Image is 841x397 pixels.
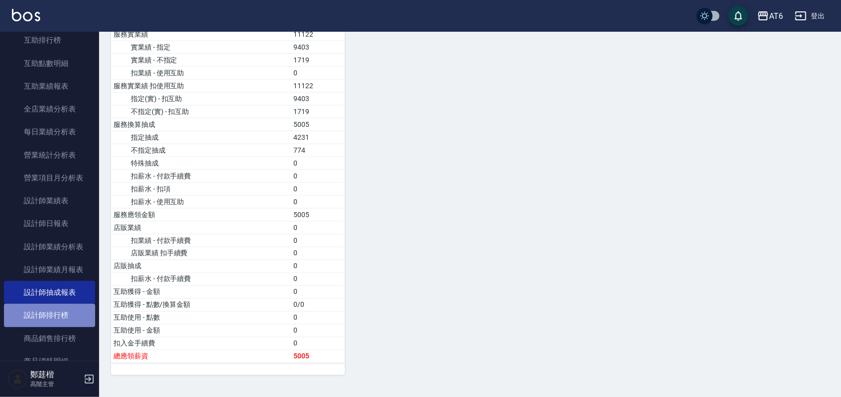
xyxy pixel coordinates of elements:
td: 0/0 [291,298,345,311]
td: 扣薪水 - 付款手續費 [111,273,291,285]
td: 0 [291,273,345,285]
a: 設計師排行榜 [4,304,95,327]
td: 扣薪水 - 扣項 [111,182,291,195]
a: 設計師日報表 [4,212,95,235]
div: AT6 [769,10,783,22]
td: 9403 [291,92,345,105]
td: 扣入金手續費 [111,337,291,350]
td: 特殊抽成 [111,157,291,170]
td: 扣薪水 - 使用互助 [111,195,291,208]
td: 扣薪水 - 付款手續費 [111,170,291,182]
h5: 鄭莛楷 [30,370,81,380]
td: 服務應領金額 [111,208,291,221]
td: 11122 [291,28,345,41]
a: 商品銷售排行榜 [4,327,95,350]
td: 總應領薪資 [111,350,291,363]
td: 0 [291,221,345,234]
td: 互助使用 - 金額 [111,324,291,337]
td: 0 [291,234,345,247]
td: 0 [291,260,345,273]
a: 設計師業績月報表 [4,258,95,281]
td: 互助獲得 - 點數/換算金額 [111,298,291,311]
td: 服務換算抽成 [111,118,291,131]
a: 設計師業績表 [4,189,95,212]
td: 不指定(實) - 扣互助 [111,105,291,118]
td: 0 [291,311,345,324]
td: 0 [291,170,345,182]
button: AT6 [753,6,787,26]
a: 互助排行榜 [4,29,95,52]
td: 0 [291,66,345,79]
td: 4231 [291,131,345,144]
a: 商品消耗明細 [4,350,95,373]
a: 營業項目月分析表 [4,167,95,189]
td: 0 [291,337,345,350]
td: 指定抽成 [111,131,291,144]
td: 服務實業績 扣使用互助 [111,79,291,92]
td: 774 [291,144,345,157]
a: 互助業績報表 [4,75,95,98]
td: 9403 [291,41,345,54]
td: 0 [291,195,345,208]
td: 1719 [291,105,345,118]
td: 實業績 - 不指定 [111,54,291,66]
td: 0 [291,285,345,298]
a: 全店業績分析表 [4,98,95,120]
a: 設計師抽成報表 [4,281,95,304]
button: 登出 [791,7,829,25]
td: 店販抽成 [111,260,291,273]
td: 店販業績 扣手續費 [111,247,291,260]
img: Logo [12,9,40,21]
td: 1719 [291,54,345,66]
td: 0 [291,157,345,170]
td: 服務實業績 [111,28,291,41]
td: 扣業績 - 付款手續費 [111,234,291,247]
td: 不指定抽成 [111,144,291,157]
td: 互助使用 - 點數 [111,311,291,324]
td: 指定(實) - 扣互助 [111,92,291,105]
td: 0 [291,247,345,260]
td: 互助獲得 - 金額 [111,285,291,298]
p: 高階主管 [30,380,81,389]
a: 營業統計分析表 [4,144,95,167]
td: 0 [291,182,345,195]
button: save [729,6,748,26]
td: 5005 [291,208,345,221]
td: 扣業績 - 使用互助 [111,66,291,79]
td: 0 [291,324,345,337]
a: 互助點數明細 [4,52,95,75]
img: Person [8,369,28,389]
td: 11122 [291,79,345,92]
td: 店販業績 [111,221,291,234]
a: 每日業績分析表 [4,120,95,143]
td: 5005 [291,350,345,363]
td: 5005 [291,118,345,131]
a: 設計師業績分析表 [4,235,95,258]
td: 實業績 - 指定 [111,41,291,54]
